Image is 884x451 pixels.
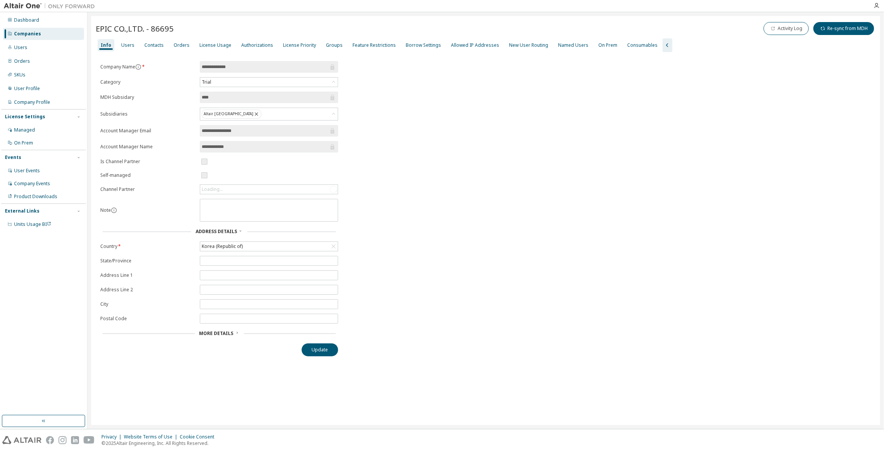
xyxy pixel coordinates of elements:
div: Companies [14,31,41,37]
div: Altair [GEOGRAPHIC_DATA] [202,110,261,119]
label: Account Manager Email [100,128,195,134]
button: Re-sync from MDH [813,22,874,35]
img: altair_logo.svg [2,436,41,444]
button: information [135,64,141,70]
img: Altair One [4,2,99,10]
div: Korea (Republic of) [200,242,338,251]
label: Is Channel Partner [100,159,195,165]
div: On Prem [14,140,33,146]
div: Privacy [101,434,124,440]
div: Named Users [558,42,588,48]
div: Website Terms of Use [124,434,180,440]
div: Users [14,44,27,51]
div: Dashboard [14,17,39,23]
div: Borrow Settings [406,42,441,48]
div: SKUs [14,72,25,78]
div: New User Routing [509,42,548,48]
img: youtube.svg [84,436,95,444]
div: License Settings [5,114,45,120]
div: Altair [GEOGRAPHIC_DATA] [200,108,338,120]
label: Account Manager Name [100,144,195,150]
div: External Links [5,208,40,214]
div: Company Events [14,181,50,187]
label: Company Name [100,64,195,70]
div: Loading... [200,185,338,194]
button: information [111,207,117,213]
div: Feature Restrictions [353,42,396,48]
p: © 2025 Altair Engineering, Inc. All Rights Reserved. [101,440,219,446]
div: Product Downloads [14,194,57,200]
div: Trial [200,78,338,87]
div: Users [121,42,134,48]
label: State/Province [100,258,195,264]
div: Consumables [627,42,658,48]
label: City [100,301,195,307]
span: More Details [199,330,234,337]
img: linkedin.svg [71,436,79,444]
div: Info [101,42,111,48]
label: Self-managed [100,172,195,178]
label: Country [100,243,195,249]
div: User Profile [14,86,40,92]
label: Postal Code [100,316,195,322]
img: instagram.svg [59,436,66,444]
img: facebook.svg [46,436,54,444]
div: Groups [326,42,343,48]
div: On Prem [598,42,617,48]
div: Allowed IP Addresses [451,42,499,48]
div: Orders [14,58,30,64]
label: MDH Subsidary [100,94,195,100]
span: EPIC CO.,LTD. - 86695 [96,23,174,34]
label: Address Line 2 [100,287,195,293]
button: Activity Log [764,22,809,35]
div: Trial [201,78,212,86]
div: Korea (Republic of) [201,242,244,251]
label: Note [100,207,111,213]
div: Events [5,154,21,160]
div: Managed [14,127,35,133]
button: Update [302,343,338,356]
div: License Priority [283,42,316,48]
div: Contacts [144,42,164,48]
div: Authorizations [241,42,273,48]
span: Address Details [196,228,237,235]
div: Company Profile [14,99,50,105]
label: Category [100,79,195,85]
div: Cookie Consent [180,434,219,440]
div: User Events [14,168,40,174]
span: Units Usage BI [14,221,51,227]
label: Channel Partner [100,186,195,192]
div: License Usage [199,42,231,48]
div: Loading... [202,186,223,192]
label: Address Line 1 [100,272,195,278]
div: Orders [174,42,190,48]
label: Subsidiaries [100,111,195,117]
